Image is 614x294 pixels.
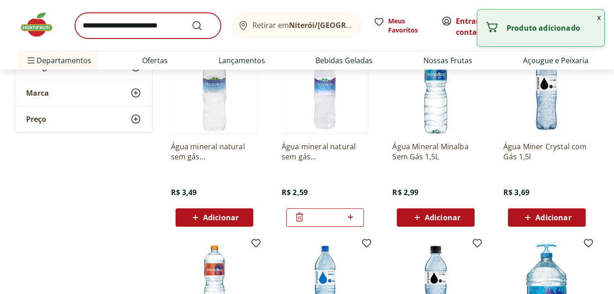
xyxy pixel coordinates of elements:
span: Retirar em [252,21,353,29]
button: Fechar notificação [593,10,604,25]
span: Marca [26,88,49,98]
span: ou [456,16,497,38]
input: search [75,13,221,38]
button: Marca [15,80,152,106]
a: Lançamentos [219,55,265,66]
span: Departamentos [26,49,91,71]
a: Entrar [456,16,479,26]
img: Água mineral natural sem gás Pouso Alto gelada 510ml [171,47,258,134]
button: Adicionar [397,208,475,227]
a: Meus Favoritos [374,16,430,35]
span: Adicionar [203,214,239,221]
img: Água Mineral Minalba Sem Gás 1,5L [392,47,479,134]
a: Água mineral natural sem gás [GEOGRAPHIC_DATA] 1,5l [282,142,368,162]
button: Adicionar [508,208,586,227]
span: R$ 2,99 [392,187,418,197]
a: Água Miner Crystal com Gás 1,5l [503,142,590,162]
button: Adicionar [176,208,253,227]
img: Água Miner Crystal com Gás 1,5l [503,47,590,134]
button: Retirar emNiterói/[GEOGRAPHIC_DATA] [232,13,363,38]
button: Menu [26,49,37,71]
span: Adicionar [425,214,460,221]
img: Água mineral natural sem gás Pouso Alto 1,5l [282,47,368,134]
a: Água mineral natural sem gás [GEOGRAPHIC_DATA] gelada 510ml [171,142,258,162]
span: R$ 3,49 [171,187,197,197]
img: Hortifruti [18,11,64,38]
p: Produto adicionado [507,23,597,33]
button: Submit Search [192,20,214,31]
span: Meus Favoritos [388,16,430,35]
b: Niterói/[GEOGRAPHIC_DATA] [289,20,393,30]
a: Ofertas [142,55,168,66]
button: Preço [15,106,152,132]
span: Preço [26,114,46,124]
a: Bebidas Geladas [315,55,373,66]
span: R$ 2,59 [282,187,308,197]
a: Criar conta [456,16,506,37]
a: Água Mineral Minalba Sem Gás 1,5L [392,142,479,162]
a: Açougue e Peixaria [523,55,588,66]
a: Nossas Frutas [423,55,472,66]
span: R$ 3,69 [503,187,529,197]
span: Adicionar [535,214,571,221]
